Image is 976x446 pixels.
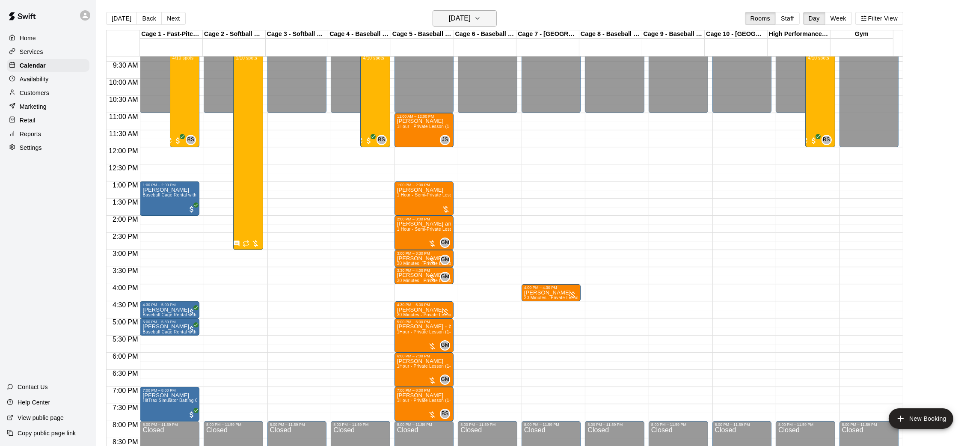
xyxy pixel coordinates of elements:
[642,30,705,39] div: Cage 9 - Baseball Pitching Machine / [GEOGRAPHIC_DATA]
[233,45,263,250] div: 9:00 AM – 3:00 PM: Full Day Recreational Camp
[170,45,199,147] div: 9:00 AM – 12:00 PM: Elite Camp-half Day
[110,233,140,240] span: 2:30 PM
[18,429,76,437] p: Copy public page link
[397,251,451,256] div: 3:00 PM – 3:30 PM
[107,130,140,137] span: 11:30 AM
[140,318,199,336] div: 5:00 PM – 5:30 PM: Carolyn Kim
[20,143,42,152] p: Settings
[7,114,89,127] div: Retail
[397,114,451,119] div: 11:00 AM – 12:00 PM
[360,45,390,147] div: 9:00 AM – 12:00 PM: Elite Camp-half Day
[7,59,89,72] a: Calendar
[7,128,89,140] a: Reports
[107,113,140,120] span: 11:00 AM
[20,130,41,138] p: Reports
[187,308,196,316] span: All customers have paid
[397,398,462,403] span: 1Hour - Private Lesson (1-on-1)
[7,32,89,45] div: Home
[443,255,450,265] span: Gabe Manalo
[110,387,140,394] span: 7:00 PM
[106,12,137,25] button: [DATE]
[831,30,893,39] div: Gym
[233,240,240,247] svg: Has notes
[524,295,599,300] span: 30 Minutes - Private Lesson (1-on-1)
[397,193,475,197] span: 1 Hour - Semi-Private Lesson (2-on-1)
[397,303,451,307] div: 4:30 PM – 5:00 PM
[110,421,140,428] span: 8:00 PM
[587,422,642,427] div: 8:00 PM – 11:59 PM
[140,301,199,318] div: 4:30 PM – 5:00 PM: Carolyn Kim
[203,30,266,39] div: Cage 2 - Softball Slo-pitch Iron [PERSON_NAME] & Hack Attack Baseball Pitching Machine
[460,422,515,427] div: 8:00 PM – 11:59 PM
[441,256,449,264] span: GM
[842,422,896,427] div: 8:00 PM – 11:59 PM
[110,181,140,189] span: 1:00 PM
[136,12,162,25] button: Back
[7,86,89,99] a: Customers
[768,30,831,39] div: High Performance Lane
[7,45,89,58] div: Services
[7,100,89,113] a: Marketing
[110,301,140,309] span: 4:30 PM
[397,124,462,129] span: 1Hour - Private Lesson (1-on-1)
[395,267,454,284] div: 3:30 PM – 4:00 PM: jessie schroeder
[440,409,450,419] div: Baseline Staff
[443,340,450,351] span: Gabe Manalo
[18,413,64,422] p: View public page
[397,354,451,358] div: 6:00 PM – 7:00 PM
[440,255,450,265] div: Gabe Manalo
[111,62,140,69] span: 9:30 AM
[395,301,454,318] div: 4:30 PM – 5:00 PM: 30 Minutes - Private Lesson (1-on-1)
[395,353,454,387] div: 6:00 PM – 7:00 PM: Matthew Carinci
[7,73,89,86] a: Availability
[441,375,449,384] span: GM
[825,135,832,145] span: Baseline Staff
[651,422,706,427] div: 8:00 PM – 11:59 PM
[243,240,249,247] span: Recurring event
[186,135,196,145] div: Baseline Staff
[440,135,450,145] div: Jeremias Sucre
[397,227,475,232] span: 1 Hour - Semi-Private Lesson (2-on-1)
[110,370,140,377] span: 6:30 PM
[715,422,769,427] div: 8:00 PM – 11:59 PM
[20,48,43,56] p: Services
[206,422,261,427] div: 8:00 PM – 11:59 PM
[579,30,642,39] div: Cage 8 - Baseball Pitching Machine
[187,325,196,333] span: All customers have paid
[808,56,829,60] span: 4/10 spots filled
[365,137,373,145] span: All customers have paid
[20,61,46,70] p: Calendar
[395,181,454,216] div: 1:00 PM – 2:00 PM: 1 Hour - Semi-Private Lesson (2-on-1)
[440,375,450,385] div: Gabe Manalo
[705,30,768,39] div: Cage 10 - [GEOGRAPHIC_DATA]
[441,273,449,281] span: GM
[377,135,387,145] div: Baseline Staff
[397,278,472,283] span: 30 Minutes - Private Lesson (1-on-1)
[855,12,903,25] button: Filter View
[443,272,450,282] span: Gabe Manalo
[433,10,497,27] button: [DATE]
[110,404,140,411] span: 7:30 PM
[107,164,140,172] span: 12:30 PM
[20,75,49,83] p: Availability
[810,137,818,145] span: All customers have paid
[140,30,203,39] div: Cage 1 - Fast-Pitch Machine and Automatic Baseball Hack Attack Pitching Machine
[142,398,265,403] span: HitTrax Simulator Batting Cage Rental (4 People Maximum!)
[7,141,89,154] a: Settings
[187,410,196,419] span: All customers have paid
[142,330,277,334] span: Baseball Cage Rental with Pitching Machine (4 People Maximum!)
[397,422,451,427] div: 8:00 PM – 11:59 PM
[363,56,384,60] span: 4/10 spots filled
[395,216,454,250] div: 2:00 PM – 3:00 PM: Avery and Alex
[395,250,454,267] div: 3:00 PM – 3:30 PM: jessie schroeder
[803,12,825,25] button: Day
[443,375,450,385] span: Gabe Manalo
[775,12,800,25] button: Staff
[174,137,182,145] span: All customers have paid
[110,438,140,446] span: 8:30 PM
[110,250,140,257] span: 3:00 PM
[440,238,450,248] div: Gabe Manalo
